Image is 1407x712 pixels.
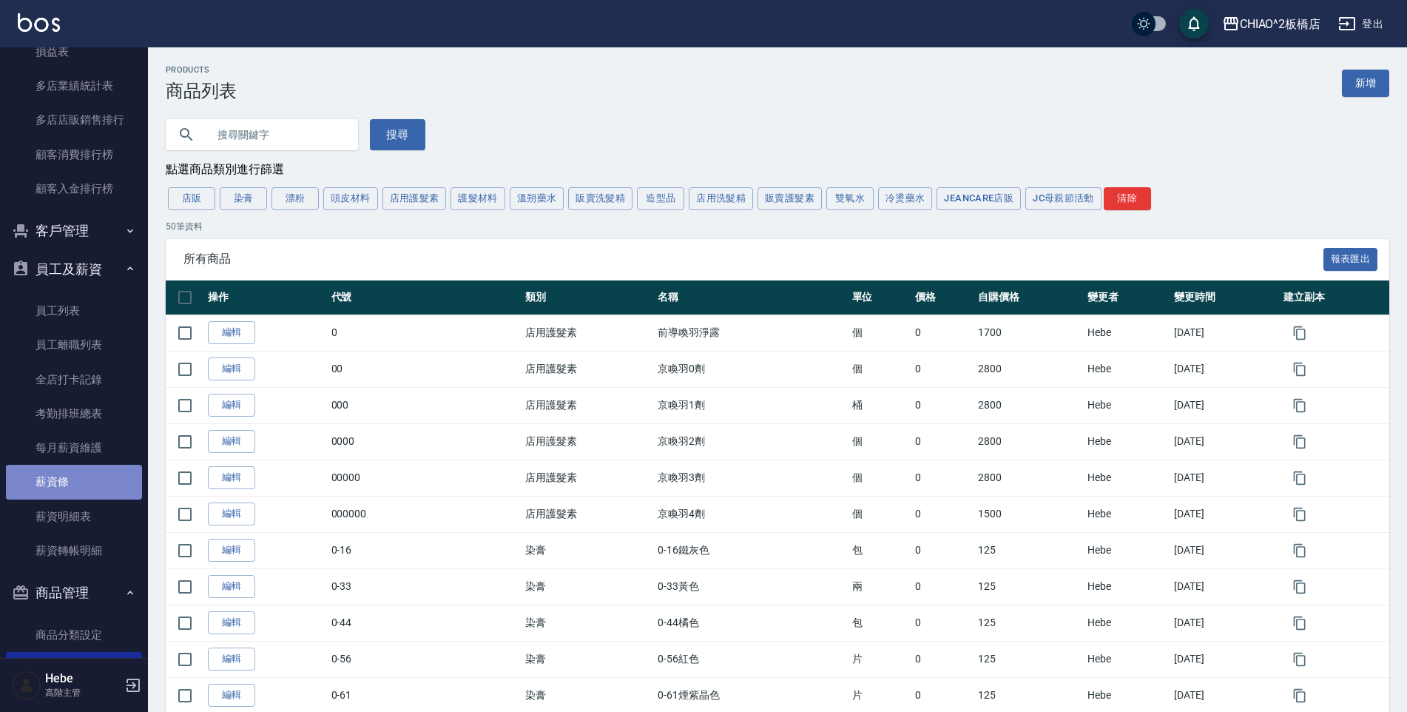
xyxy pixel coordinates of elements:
[6,294,142,328] a: 員工列表
[166,65,237,75] h2: Products
[45,686,121,699] p: 高階主管
[1170,281,1280,315] th: 變更時間
[1323,252,1378,266] a: 報表匯出
[328,641,522,677] td: 0-56
[6,397,142,431] a: 考勤排班總表
[1084,423,1170,460] td: Hebe
[208,394,255,417] a: 編輯
[974,568,1084,605] td: 125
[168,187,215,210] button: 店販
[1084,387,1170,423] td: Hebe
[522,387,654,423] td: 店用護髮素
[328,568,522,605] td: 0-33
[6,465,142,499] a: 薪資條
[848,496,911,532] td: 個
[6,574,142,612] button: 商品管理
[328,460,522,496] td: 00000
[911,315,974,351] td: 0
[848,281,911,315] th: 單位
[328,387,522,423] td: 000
[911,387,974,423] td: 0
[1084,532,1170,568] td: Hebe
[911,568,974,605] td: 0
[568,187,632,210] button: 販賣洗髮精
[911,641,974,677] td: 0
[6,500,142,534] a: 薪資明細表
[654,496,848,532] td: 京喚羽4劑
[974,496,1084,532] td: 1500
[522,496,654,532] td: 店用護髮素
[208,684,255,707] a: 編輯
[12,671,41,700] img: Person
[328,532,522,568] td: 0-16
[208,321,255,344] a: 編輯
[848,315,911,351] td: 個
[510,187,564,210] button: 溫朔藥水
[1170,496,1280,532] td: [DATE]
[654,351,848,387] td: 京喚羽0劑
[522,315,654,351] td: 店用護髮素
[6,35,142,69] a: 損益表
[1170,351,1280,387] td: [DATE]
[1084,496,1170,532] td: Hebe
[758,187,822,210] button: 販賣護髮素
[654,460,848,496] td: 京喚羽3劑
[1170,460,1280,496] td: [DATE]
[911,281,974,315] th: 價格
[1170,532,1280,568] td: [DATE]
[370,119,425,150] button: 搜尋
[6,618,142,652] a: 商品分類設定
[654,641,848,677] td: 0-56紅色
[220,187,267,210] button: 染膏
[522,351,654,387] td: 店用護髮素
[166,162,1389,178] div: 點選商品類別進行篩選
[1179,9,1209,38] button: save
[848,387,911,423] td: 桶
[271,187,319,210] button: 漂粉
[208,575,255,598] a: 編輯
[204,281,328,315] th: 操作
[208,539,255,562] a: 編輯
[6,328,142,362] a: 員工離職列表
[848,568,911,605] td: 兩
[826,187,874,210] button: 雙氧水
[1342,70,1389,97] a: 新增
[911,532,974,568] td: 0
[328,315,522,351] td: 0
[1170,423,1280,460] td: [DATE]
[848,532,911,568] td: 包
[1084,351,1170,387] td: Hebe
[183,252,1323,266] span: 所有商品
[848,605,911,641] td: 包
[654,532,848,568] td: 0-16鐵灰色
[1323,248,1378,271] button: 報表匯出
[974,641,1084,677] td: 125
[1170,387,1280,423] td: [DATE]
[6,103,142,137] a: 多店店販銷售排行
[1216,9,1327,39] button: CHIAO^2板橋店
[208,357,255,380] a: 編輯
[911,605,974,641] td: 0
[911,496,974,532] td: 0
[1084,460,1170,496] td: Hebe
[208,503,255,525] a: 編輯
[937,187,1021,210] button: JeanCare店販
[848,351,911,387] td: 個
[848,460,911,496] td: 個
[451,187,505,210] button: 護髮材料
[328,281,522,315] th: 代號
[382,187,447,210] button: 店用護髮素
[522,281,654,315] th: 類別
[911,423,974,460] td: 0
[654,423,848,460] td: 京喚羽2劑
[522,532,654,568] td: 染膏
[654,568,848,605] td: 0-33黃色
[654,605,848,641] td: 0-44橘色
[522,568,654,605] td: 染膏
[208,466,255,489] a: 編輯
[654,281,848,315] th: 名稱
[654,387,848,423] td: 京喚羽1劑
[522,460,654,496] td: 店用護髮素
[654,315,848,351] td: 前導喚羽淨露
[328,351,522,387] td: 00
